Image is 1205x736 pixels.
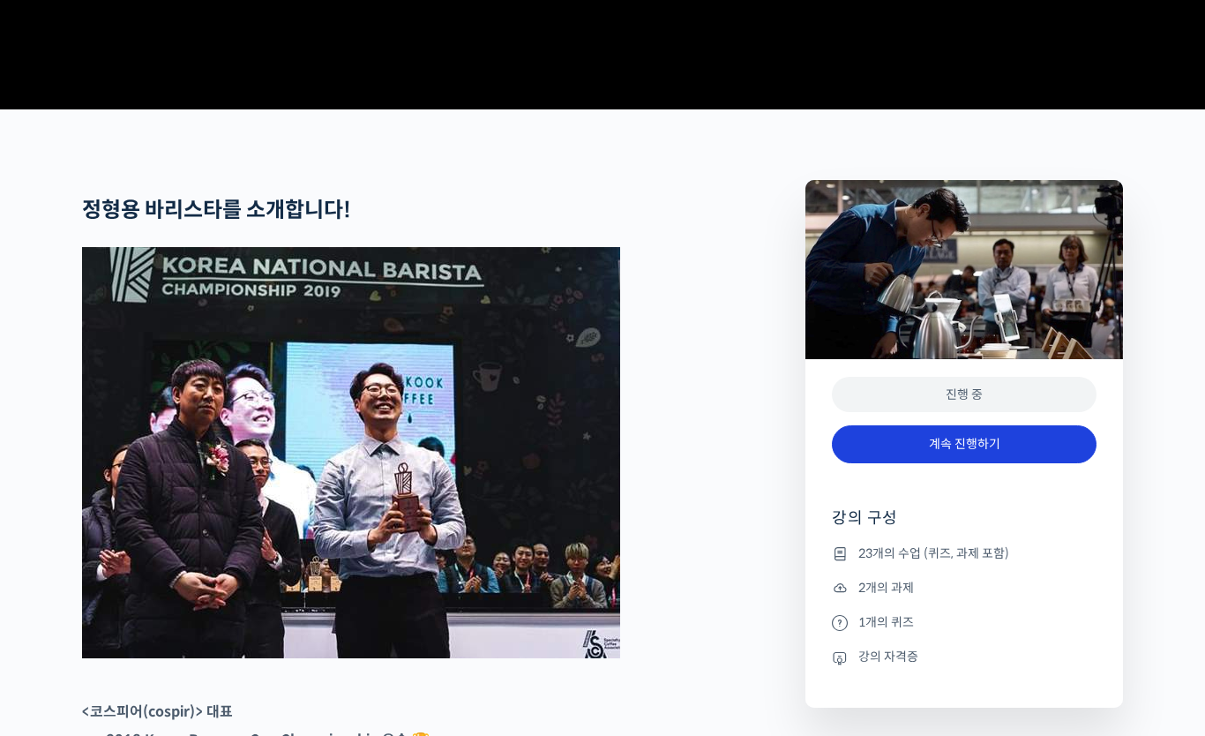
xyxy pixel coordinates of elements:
[832,543,1096,564] li: 23개의 수업 (퀴즈, 과제 포함)
[832,507,1096,543] h4: 강의 구성
[832,577,1096,598] li: 2개의 과제
[82,702,233,721] strong: <코스피어(cospir)> 대표
[832,612,1096,633] li: 1개의 퀴즈
[161,587,183,601] span: 대화
[273,586,294,600] span: 설정
[228,560,339,604] a: 설정
[56,586,66,600] span: 홈
[5,560,116,604] a: 홈
[832,377,1096,413] div: 진행 중
[82,197,351,223] strong: 정형용 바리스타를 소개합니다!
[116,560,228,604] a: 대화
[832,647,1096,668] li: 강의 자격증
[832,425,1096,463] a: 계속 진행하기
